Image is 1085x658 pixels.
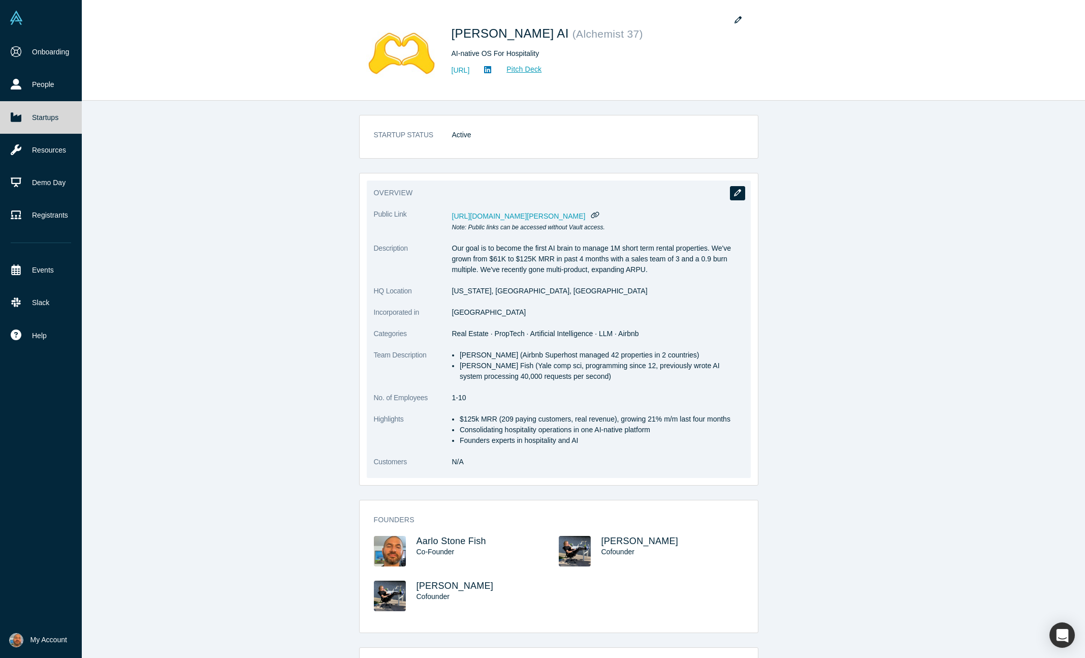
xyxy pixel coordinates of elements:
[374,581,406,611] img: Sam Dundas's Profile Image
[452,65,470,76] a: [URL]
[417,548,455,556] span: Co-Founder
[559,536,591,566] img: Sam Dundas's Profile Image
[9,633,67,647] button: My Account
[601,548,634,556] span: Cofounder
[374,328,452,350] dt: Categories
[374,130,452,151] dt: STARTUP STATUS
[374,457,452,478] dt: Customers
[417,581,494,591] a: [PERSON_NAME]
[452,286,744,296] dd: [US_STATE], [GEOGRAPHIC_DATA], [GEOGRAPHIC_DATA]
[374,515,729,525] h3: Founders
[374,243,452,286] dt: Description
[495,64,542,75] a: Pitch Deck
[366,15,437,86] img: Besty AI's Logo
[9,11,23,25] img: Alchemist Vault Logo
[452,457,744,467] dd: N/A
[601,536,679,546] a: [PERSON_NAME]
[374,350,452,393] dt: Team Description
[460,361,744,382] li: [PERSON_NAME] Fish (Yale comp sci, programming since 12, previously wrote AI system processing 40...
[374,188,729,198] h3: overview
[460,435,744,446] li: Founders experts in hospitality and AI
[452,224,605,231] em: Note: Public links can be accessed without Vault access.
[374,209,407,220] span: Public Link
[460,425,744,435] li: Consolidating hospitality operations in one AI-native platform
[374,393,452,414] dt: No. of Employees
[452,330,639,338] span: Real Estate · PropTech · Artificial Intelligence · LLM · Airbnb
[460,350,744,361] li: [PERSON_NAME] (Airbnb Superhost managed 42 properties in 2 countries)
[374,414,452,457] dt: Highlights
[452,393,744,403] dd: 1-10
[9,633,23,647] img: Aarlo Stone Fish's Account
[452,212,586,220] span: [URL][DOMAIN_NAME][PERSON_NAME]
[452,307,744,318] dd: [GEOGRAPHIC_DATA]
[417,592,450,601] span: Cofounder
[452,26,572,40] span: [PERSON_NAME] AI
[374,536,406,566] img: Aarlo Stone Fish's Profile Image
[30,635,67,645] span: My Account
[452,243,744,275] p: Our goal is to become the first AI brain to manage 1M short term rental properties. We've grown f...
[452,130,744,140] dd: Active
[572,28,643,40] small: ( Alchemist 37 )
[374,286,452,307] dt: HQ Location
[452,48,736,59] div: AI-native OS For Hospitality
[374,307,452,328] dt: Incorporated in
[32,331,47,341] span: Help
[417,536,486,546] a: Aarlo Stone Fish
[460,414,744,425] li: $125k MRR (209 paying customers, real revenue), growing 21% m/m last four months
